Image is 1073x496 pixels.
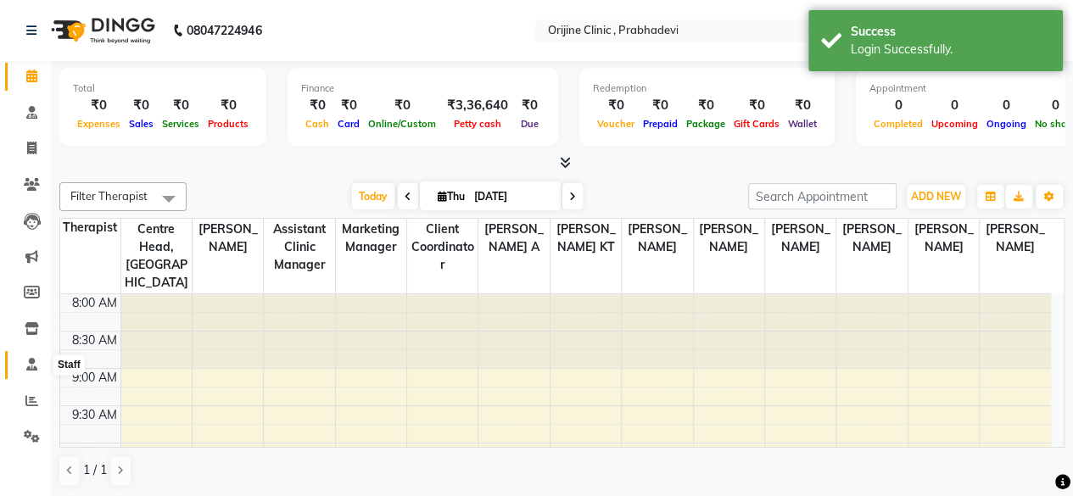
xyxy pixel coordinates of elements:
[407,219,478,276] span: Client Coordinator
[593,96,639,115] div: ₹0
[158,96,204,115] div: ₹0
[69,369,120,387] div: 9:00 AM
[364,96,440,115] div: ₹0
[301,81,545,96] div: Finance
[911,190,961,203] span: ADD NEW
[784,96,821,115] div: ₹0
[907,185,965,209] button: ADD NEW
[982,96,1031,115] div: 0
[83,461,107,479] span: 1 / 1
[69,294,120,312] div: 8:00 AM
[69,332,120,349] div: 8:30 AM
[70,189,148,203] span: Filter Therapist
[333,118,364,130] span: Card
[440,96,515,115] div: ₹3,36,640
[125,118,158,130] span: Sales
[364,118,440,130] span: Online/Custom
[158,118,204,130] span: Services
[982,118,1031,130] span: Ongoing
[980,219,1051,258] span: [PERSON_NAME]
[682,118,729,130] span: Package
[869,118,927,130] span: Completed
[639,96,682,115] div: ₹0
[550,219,621,258] span: [PERSON_NAME] KT
[836,219,907,258] span: [PERSON_NAME]
[622,219,692,258] span: [PERSON_NAME]
[515,96,545,115] div: ₹0
[433,190,469,203] span: Thu
[450,118,506,130] span: Petty cash
[53,355,85,376] div: Staff
[593,118,639,130] span: Voucher
[352,183,394,209] span: Today
[729,118,784,130] span: Gift Cards
[301,118,333,130] span: Cash
[62,443,120,461] div: 10:00 AM
[125,96,158,115] div: ₹0
[73,118,125,130] span: Expenses
[639,118,682,130] span: Prepaid
[869,96,927,115] div: 0
[851,41,1050,59] div: Login Successfully.
[517,118,543,130] span: Due
[908,219,979,258] span: [PERSON_NAME]
[333,96,364,115] div: ₹0
[204,96,253,115] div: ₹0
[336,219,406,258] span: Marketing Manager
[301,96,333,115] div: ₹0
[73,96,125,115] div: ₹0
[784,118,821,130] span: Wallet
[469,184,554,209] input: 2025-09-04
[478,219,549,258] span: [PERSON_NAME] A
[73,81,253,96] div: Total
[682,96,729,115] div: ₹0
[43,7,159,54] img: logo
[187,7,261,54] b: 08047224946
[694,219,764,258] span: [PERSON_NAME]
[927,96,982,115] div: 0
[729,96,784,115] div: ₹0
[193,219,263,258] span: [PERSON_NAME]
[593,81,821,96] div: Redemption
[264,219,334,276] span: Assistant Clinic Manager
[748,183,897,209] input: Search Appointment
[851,23,1050,41] div: Success
[121,219,192,293] span: Centre Head,[GEOGRAPHIC_DATA]
[765,219,835,258] span: [PERSON_NAME]
[204,118,253,130] span: Products
[69,406,120,424] div: 9:30 AM
[927,118,982,130] span: Upcoming
[60,219,120,237] div: Therapist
